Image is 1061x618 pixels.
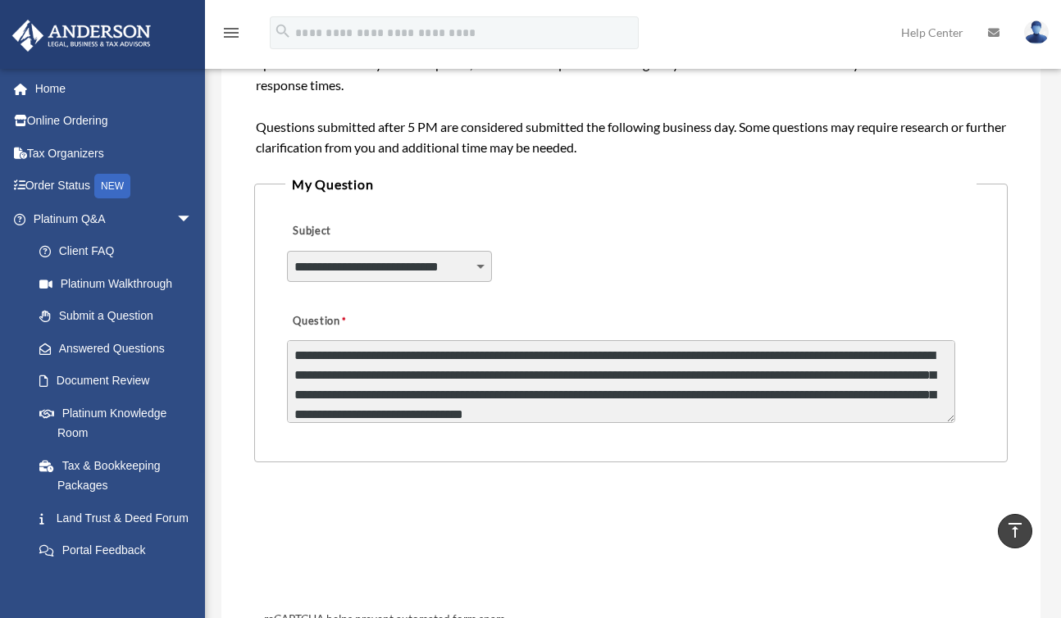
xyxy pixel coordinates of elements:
[11,72,217,105] a: Home
[259,513,508,577] iframe: reCAPTCHA
[176,202,209,236] span: arrow_drop_down
[274,22,292,40] i: search
[11,170,217,203] a: Order StatusNEW
[998,514,1032,548] a: vertical_align_top
[7,20,156,52] img: Anderson Advisors Platinum Portal
[23,365,217,398] a: Document Review
[285,173,977,196] legend: My Question
[23,534,217,567] a: Portal Feedback
[287,220,443,243] label: Subject
[23,235,217,268] a: Client FAQ
[1005,520,1025,540] i: vertical_align_top
[287,310,414,333] label: Question
[23,300,209,333] a: Submit a Question
[23,267,217,300] a: Platinum Walkthrough
[23,332,217,365] a: Answered Questions
[11,202,217,235] a: Platinum Q&Aarrow_drop_down
[1024,20,1049,44] img: User Pic
[11,137,217,170] a: Tax Organizers
[23,502,217,534] a: Land Trust & Deed Forum
[94,174,130,198] div: NEW
[221,23,241,43] i: menu
[23,397,217,449] a: Platinum Knowledge Room
[11,105,217,138] a: Online Ordering
[221,29,241,43] a: menu
[23,449,217,502] a: Tax & Bookkeeping Packages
